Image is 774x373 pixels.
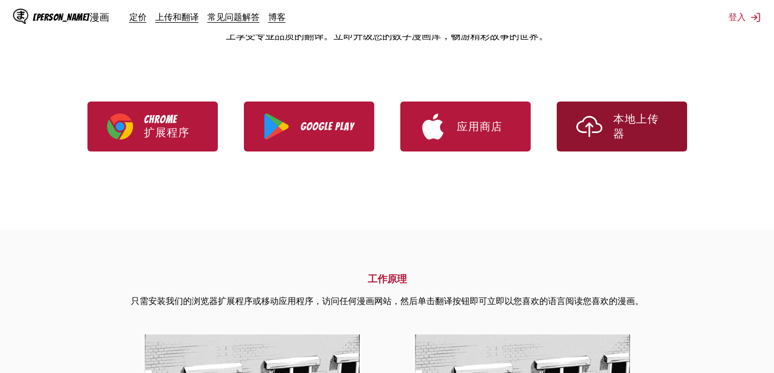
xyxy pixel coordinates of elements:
a: 上传和翻译 [155,11,199,22]
img: App Store 徽标 [420,113,446,140]
img: Google Play 徽标 [263,113,290,140]
img: Chrome 徽标 [107,113,133,140]
font: 登入 [728,11,746,22]
font: 扩展程序 [144,127,190,138]
a: IsManga 标志[PERSON_NAME]漫画 [13,9,129,26]
a: 博客 [268,11,286,22]
font: 用您的母语无缝阅读热门网站上的日文、[PERSON_NAME]、中文和国际漫画。只需一个统一帐户，即可在所有设备上享受专业品质的翻译。立即升级您的数字漫画库，畅游精彩故事的世界。 [139,12,635,41]
font: Google Play [300,121,354,132]
button: 登入 [728,11,761,23]
font: Chrome [144,113,177,125]
font: 只需安装我们的浏览器扩展程序或移动应用程序，访问任何漫画网站，然后单击翻译按钮即可立即以您喜欢的语言阅读您喜欢的漫画。 [131,295,644,306]
a: 从 App Store 下载 IsManga [400,102,531,151]
a: 从 Google Play 下载 IsManga [244,102,374,151]
img: IsManga 标志 [13,9,28,24]
font: 应用商店 [457,121,502,132]
a: 使用 IsManga 本地上传器 [557,102,687,151]
img: 上传图标 [576,113,602,140]
font: [PERSON_NAME]漫画 [33,12,110,22]
a: 下载 IsManga Chrome 扩展程序 [87,102,218,151]
a: 常见问题解答 [207,11,260,22]
font: 工作原理 [368,273,407,285]
a: 定价 [129,11,147,22]
font: 本地上传器 [613,113,659,140]
img: 登出 [750,12,761,23]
